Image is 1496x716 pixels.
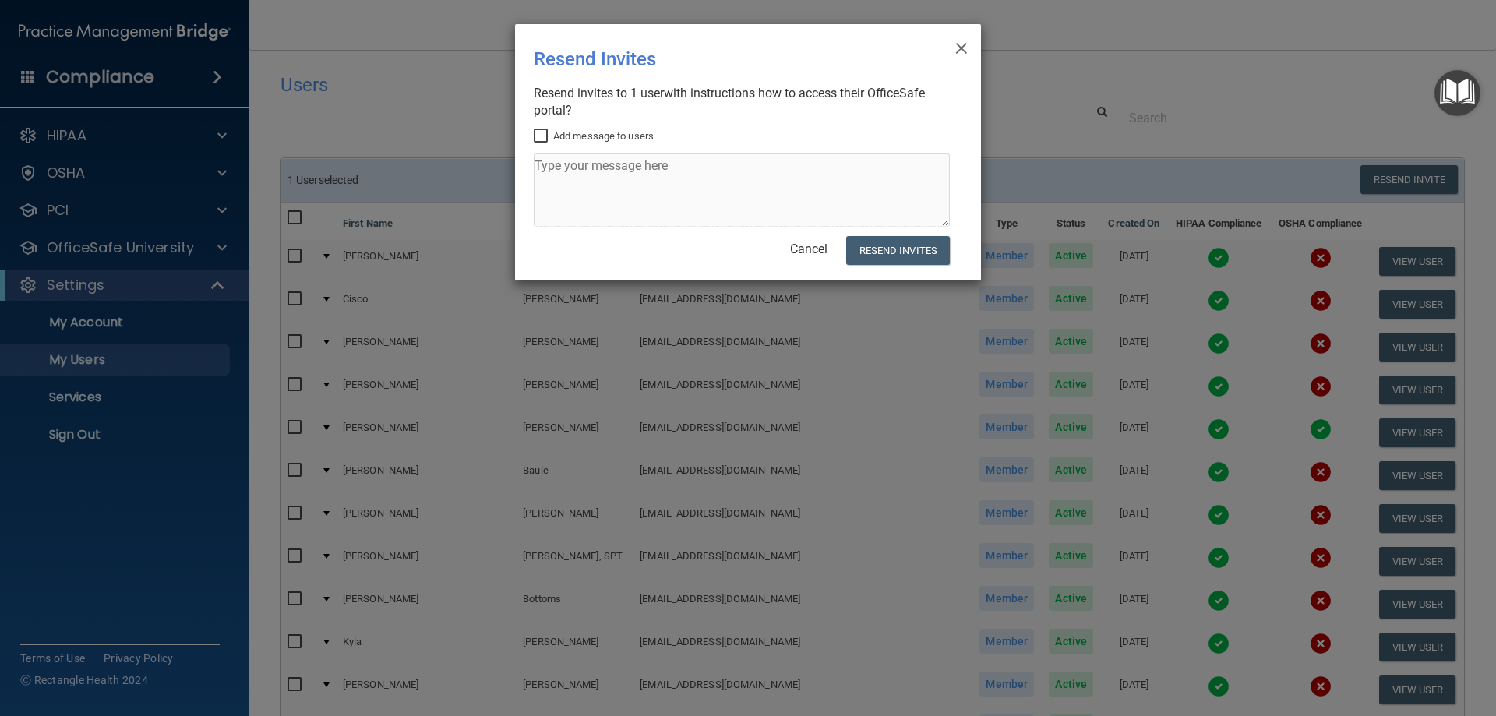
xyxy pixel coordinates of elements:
iframe: Drift Widget Chat Controller [1226,605,1477,668]
label: Add message to users [534,127,654,146]
a: Cancel [790,242,827,256]
input: Add message to users [534,130,552,143]
div: Resend invites to 1 user with instructions how to access their OfficeSafe portal? [534,85,950,119]
button: Resend Invites [846,236,950,265]
button: Open Resource Center [1434,70,1480,116]
div: Resend Invites [534,37,898,82]
span: × [954,30,969,62]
